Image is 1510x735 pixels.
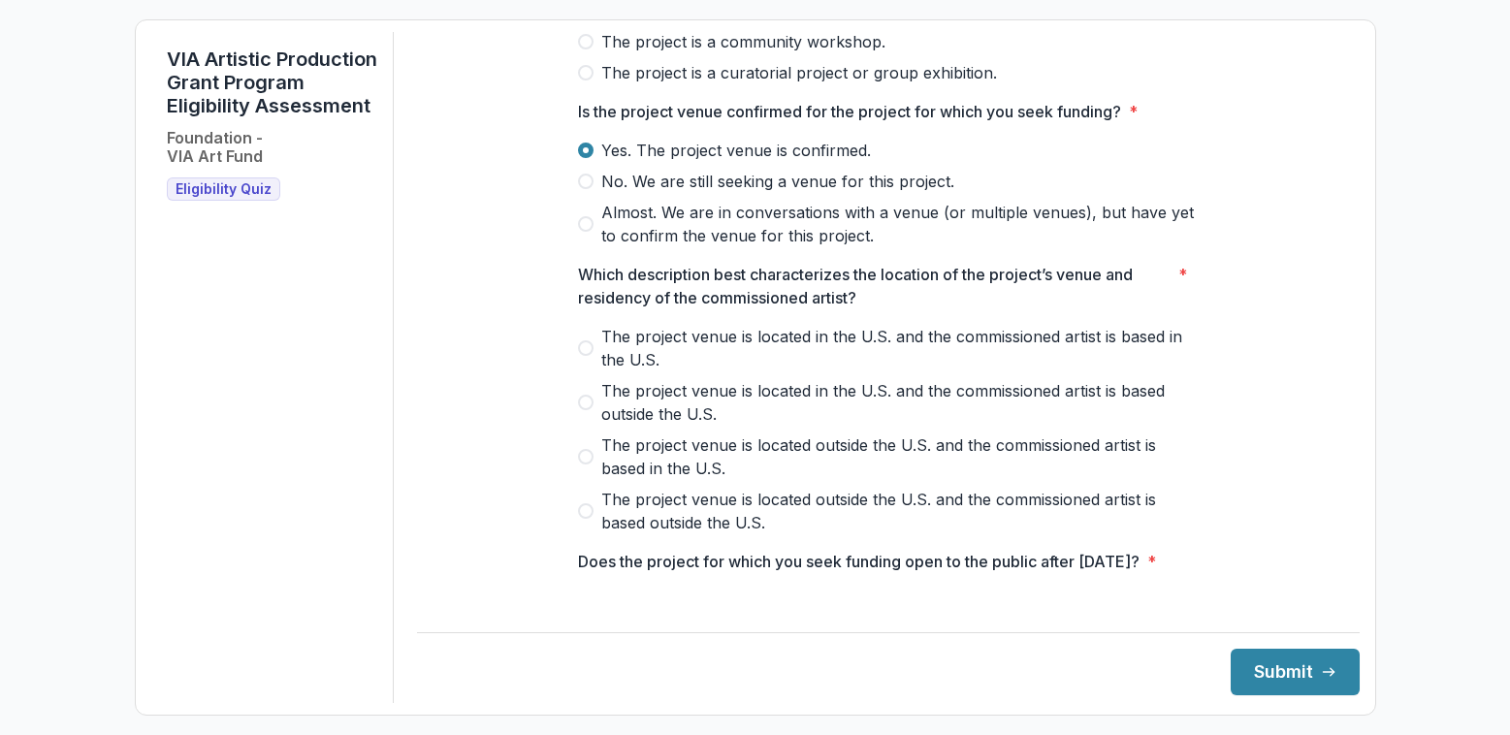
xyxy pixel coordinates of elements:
[601,201,1199,247] span: Almost. We are in conversations with a venue (or multiple venues), but have yet to confirm the ve...
[601,139,871,162] span: Yes. The project venue is confirmed.
[167,48,377,117] h1: VIA Artistic Production Grant Program Eligibility Assessment
[1231,649,1360,695] button: Submit
[167,129,263,166] h2: Foundation - VIA Art Fund
[578,263,1171,309] p: Which description best characterizes the location of the project’s venue and residency of the com...
[601,488,1199,534] span: The project venue is located outside the U.S. and the commissioned artist is based outside the U.S.
[578,550,1140,573] p: Does the project for which you seek funding open to the public after [DATE]?
[601,589,965,612] span: Yes, the project opens to the public after [DATE].
[601,170,954,193] span: No. We are still seeking a venue for this project.
[176,181,272,198] span: Eligibility Quiz
[601,433,1199,480] span: The project venue is located outside the U.S. and the commissioned artist is based in the U.S.
[601,61,997,84] span: The project is a curatorial project or group exhibition.
[578,100,1121,123] p: Is the project venue confirmed for the project for which you seek funding?
[601,30,885,53] span: The project is a community workshop.
[601,325,1199,371] span: The project venue is located in the U.S. and the commissioned artist is based in the U.S.
[601,379,1199,426] span: The project venue is located in the U.S. and the commissioned artist is based outside the U.S.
